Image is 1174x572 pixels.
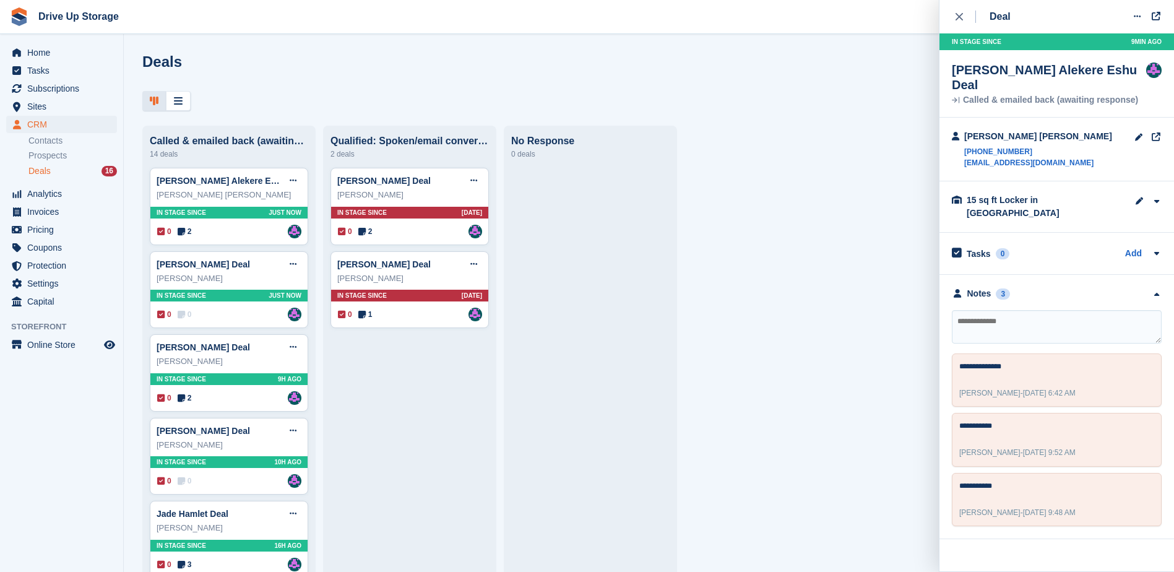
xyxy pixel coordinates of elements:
[288,225,301,238] a: Andy
[6,257,117,274] a: menu
[157,189,301,201] div: [PERSON_NAME] [PERSON_NAME]
[27,44,101,61] span: Home
[952,37,1001,46] span: In stage since
[157,342,250,352] a: [PERSON_NAME] Deal
[28,165,117,178] a: Deals 16
[952,63,1146,92] div: [PERSON_NAME] Alekere Eshu Deal
[959,388,1076,399] div: -
[27,221,101,238] span: Pricing
[6,80,117,97] a: menu
[6,62,117,79] a: menu
[11,321,123,333] span: Storefront
[274,457,301,467] span: 10H AGO
[288,391,301,405] a: Andy
[150,136,308,147] div: Called & emailed back (awaiting response)
[27,203,101,220] span: Invoices
[27,62,101,79] span: Tasks
[288,308,301,321] a: Andy
[6,221,117,238] a: menu
[178,475,192,487] span: 0
[102,337,117,352] a: Preview store
[269,208,301,217] span: Just now
[157,426,250,436] a: [PERSON_NAME] Deal
[157,375,206,384] span: In stage since
[330,147,489,162] div: 2 deals
[6,44,117,61] a: menu
[157,475,171,487] span: 0
[337,291,387,300] span: In stage since
[1125,247,1142,261] a: Add
[178,226,192,237] span: 2
[178,309,192,320] span: 0
[511,147,670,162] div: 0 deals
[6,185,117,202] a: menu
[28,149,117,162] a: Prospects
[337,208,387,217] span: In stage since
[28,150,67,162] span: Prospects
[157,226,171,237] span: 0
[142,53,182,70] h1: Deals
[274,541,301,550] span: 16H AGO
[338,226,352,237] span: 0
[511,136,670,147] div: No Response
[1146,63,1162,78] a: Andy
[288,474,301,488] img: Andy
[468,308,482,321] img: Andy
[157,291,206,300] span: In stage since
[278,375,301,384] span: 9H AGO
[157,392,171,404] span: 0
[27,185,101,202] span: Analytics
[959,508,1021,517] span: [PERSON_NAME]
[990,9,1011,24] div: Deal
[6,336,117,353] a: menu
[28,135,117,147] a: Contacts
[959,447,1076,458] div: -
[468,225,482,238] img: Andy
[27,293,101,310] span: Capital
[6,98,117,115] a: menu
[1131,37,1162,46] span: 9MIN AGO
[959,389,1021,397] span: [PERSON_NAME]
[6,275,117,292] a: menu
[996,288,1010,300] div: 3
[157,208,206,217] span: In stage since
[462,208,482,217] span: [DATE]
[27,275,101,292] span: Settings
[157,457,206,467] span: In stage since
[27,98,101,115] span: Sites
[1023,389,1076,397] span: [DATE] 6:42 AM
[157,541,206,550] span: In stage since
[33,6,124,27] a: Drive Up Storage
[27,336,101,353] span: Online Store
[27,80,101,97] span: Subscriptions
[6,203,117,220] a: menu
[1023,448,1076,457] span: [DATE] 9:52 AM
[959,507,1076,518] div: -
[964,157,1112,168] a: [EMAIL_ADDRESS][DOMAIN_NAME]
[101,166,117,176] div: 16
[288,558,301,571] img: Andy
[337,259,431,269] a: [PERSON_NAME] Deal
[337,176,431,186] a: [PERSON_NAME] Deal
[338,309,352,320] span: 0
[6,116,117,133] a: menu
[28,165,51,177] span: Deals
[6,239,117,256] a: menu
[27,239,101,256] span: Coupons
[6,293,117,310] a: menu
[157,559,171,570] span: 0
[157,309,171,320] span: 0
[157,259,250,269] a: [PERSON_NAME] Deal
[964,146,1112,157] a: [PHONE_NUMBER]
[959,448,1021,457] span: [PERSON_NAME]
[337,189,482,201] div: [PERSON_NAME]
[358,309,373,320] span: 1
[952,96,1146,105] div: Called & emailed back (awaiting response)
[157,272,301,285] div: [PERSON_NAME]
